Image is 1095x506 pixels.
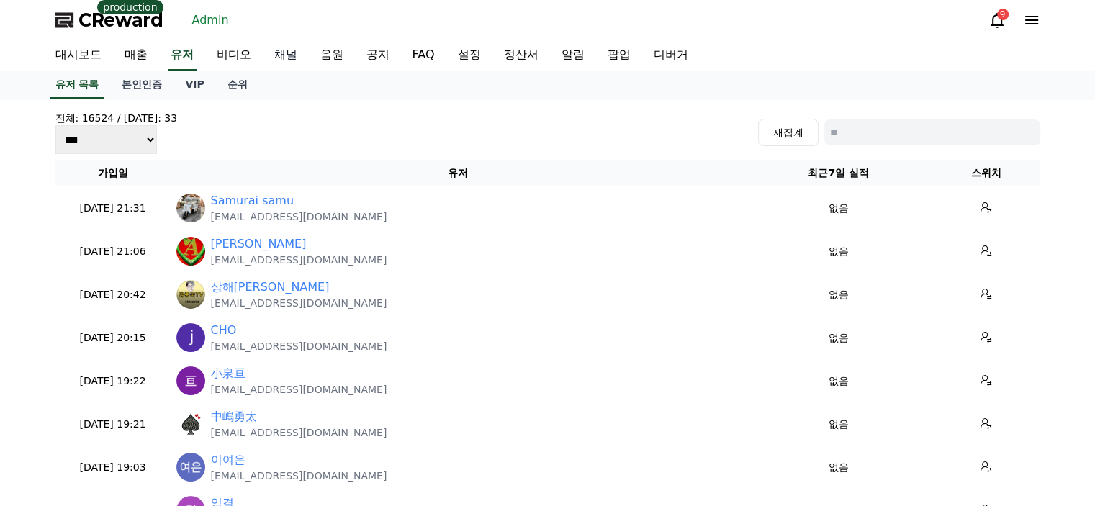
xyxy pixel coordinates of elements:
p: 없음 [751,417,927,432]
p: [DATE] 21:31 [61,201,165,216]
p: [DATE] 19:21 [61,417,165,432]
a: 유저 목록 [50,71,105,99]
p: [EMAIL_ADDRESS][DOMAIN_NAME] [211,425,387,440]
a: 팝업 [596,40,642,71]
p: 없음 [751,460,927,475]
span: CReward [78,9,163,32]
p: [EMAIL_ADDRESS][DOMAIN_NAME] [211,209,387,224]
img: https://cdn.creward.net/profile/user/YY08Aug 25, 2025192413_5544a6ce264fe01b3ac3b8b801c10c315ea20... [176,410,205,438]
a: 본인인증 [110,71,174,99]
a: 9 [988,12,1006,29]
p: [EMAIL_ADDRESS][DOMAIN_NAME] [211,253,387,267]
a: 설정 [446,40,492,71]
a: 비디오 [205,40,263,71]
p: [EMAIL_ADDRESS][DOMAIN_NAME] [211,469,387,483]
img: https://lh3.googleusercontent.com/a/ACg8ocLYxDPVV7P6EjkSLF1xvv7WckGnVOhV8lc3KbBq9gvm-vb7oAaI=s96-c [176,194,205,222]
div: 9 [997,9,1009,20]
a: Settings [186,404,276,440]
img: https://lh3.googleusercontent.com/a/ACg8ocK88xvP0rYMvXbgSvEmVDcECeapBKJeIL0ZjpsjGkzhsfyzbXIH=s96-c [176,237,205,266]
span: Home [37,425,62,437]
a: 음원 [309,40,355,71]
a: CHO [211,322,237,339]
p: [EMAIL_ADDRESS][DOMAIN_NAME] [211,382,387,397]
a: Home [4,404,95,440]
a: 알림 [550,40,596,71]
a: Messages [95,404,186,440]
a: VIP [174,71,215,99]
a: 순위 [216,71,259,99]
p: 없음 [751,201,927,216]
a: 유저 [168,40,197,71]
a: FAQ [401,40,446,71]
p: [EMAIL_ADDRESS][DOMAIN_NAME] [211,339,387,353]
a: 이여은 [211,451,245,469]
a: 中嶋勇太 [211,408,257,425]
span: Messages [120,426,162,438]
a: 상해[PERSON_NAME] [211,279,330,296]
img: https://lh3.googleusercontent.com/a/ACg8ocJ-8afrqxvfAXc83AowLsxWxOHtvKPeZN-0rrzTKsNaZAQ-kg=s96-c [176,366,205,395]
p: [DATE] 20:15 [61,330,165,345]
a: 공지 [355,40,401,71]
p: [DATE] 21:06 [61,244,165,259]
a: Admin [186,9,235,32]
p: 없음 [751,374,927,389]
img: https://lh3.googleusercontent.com/a/ACg8ocKX4KdZjGYcp_KFQlcUePCgFH1Zqo-esAZaOx6tJyjfPllDS8w=s96-c [176,323,205,352]
p: 없음 [751,287,927,302]
p: [DATE] 19:22 [61,374,165,389]
th: 유저 [171,160,745,186]
a: [PERSON_NAME] [211,235,307,253]
a: Samurai samu [211,192,294,209]
span: Settings [213,425,248,437]
a: 小泉亘 [211,365,245,382]
p: [DATE] 19:03 [61,460,165,475]
a: 디버거 [642,40,700,71]
a: 매출 [113,40,159,71]
th: 최근7일 실적 [745,160,932,186]
img: https://lh3.googleusercontent.com/a/ACg8ocLShlqgyvq7J4Cy0sOXyTo_GGTH1v7lriLJrXrw4eC8KCS1lQxZ=s96-c [176,280,205,309]
th: 가입일 [55,160,171,186]
p: [EMAIL_ADDRESS][DOMAIN_NAME] [211,296,387,310]
p: 없음 [751,330,927,345]
p: [DATE] 20:42 [61,287,165,302]
a: 대시보드 [44,40,113,71]
a: 채널 [263,40,309,71]
th: 스위치 [932,160,1040,186]
a: 정산서 [492,40,550,71]
button: 재집계 [758,119,819,146]
a: CReward [55,9,163,32]
p: 없음 [751,244,927,259]
img: https://lh3.googleusercontent.com/a/ACg8ocLEPOTljylG5xk50aT6Eqg_GtvJr_I9nHB-wRDSNyhRttHynQ=s96-c [176,453,205,482]
h4: 전체: 16524 / [DATE]: 33 [55,111,178,125]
